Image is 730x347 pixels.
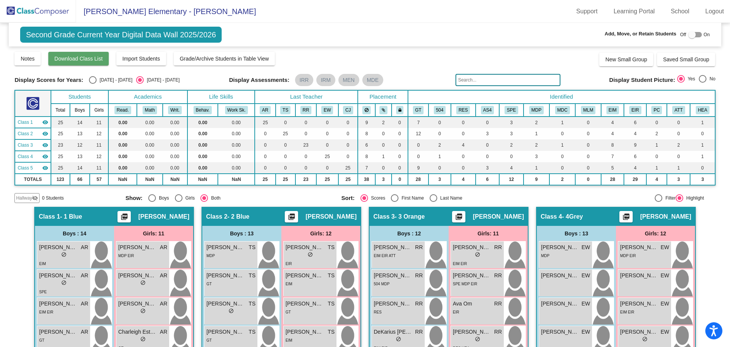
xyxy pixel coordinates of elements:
[163,139,187,151] td: 0.00
[90,151,108,162] td: 12
[451,162,476,174] td: 0
[108,174,137,185] td: NaN
[156,195,169,201] div: Boys
[51,90,109,104] th: Students
[704,31,710,38] span: On
[316,104,338,117] th: Erin Williams
[375,128,392,139] td: 0
[255,104,275,117] th: Anna Rosen
[408,128,428,139] td: 12
[97,77,132,83] div: [DATE] - [DATE]
[358,104,375,117] th: Keep away students
[276,174,295,185] td: 25
[218,162,255,174] td: 0.00
[358,128,375,139] td: 8
[21,56,35,62] span: Notes
[70,128,90,139] td: 13
[338,117,358,128] td: 0
[481,106,494,114] button: AS4
[119,213,129,224] mat-icon: picture_as_pdf
[375,174,392,185] td: 3
[338,74,359,86] mat-chip: MEN
[451,139,476,151] td: 4
[646,174,667,185] td: 4
[15,174,51,185] td: TOTALS
[76,5,256,18] span: [PERSON_NAME] Elementary - [PERSON_NAME]
[70,162,90,174] td: 14
[194,106,212,114] button: Behav.
[706,75,715,82] div: No
[255,90,358,104] th: Last Teacher
[549,128,576,139] td: 0
[599,53,653,66] button: New Small Group
[690,128,715,139] td: 0
[499,174,524,185] td: 12
[499,117,524,128] td: 3
[341,194,552,202] mat-radio-group: Select an option
[505,106,518,114] button: SPE
[90,128,108,139] td: 12
[287,213,296,224] mat-icon: picture_as_pdf
[276,128,295,139] td: 25
[524,139,549,151] td: 2
[575,139,601,151] td: 0
[667,151,690,162] td: 0
[575,104,601,117] th: ML Monitored
[601,162,624,174] td: 5
[114,106,131,114] button: Read.
[667,117,690,128] td: 0
[375,117,392,128] td: 2
[42,119,48,125] mat-icon: visibility
[524,162,549,174] td: 1
[375,139,392,151] td: 0
[476,151,499,162] td: 0
[316,139,338,151] td: 0
[51,139,70,151] td: 23
[685,75,695,82] div: Yes
[295,139,316,151] td: 23
[15,162,51,174] td: Claudia Jenkins - 5 Green
[255,151,275,162] td: 0
[392,117,408,128] td: 0
[42,131,48,137] mat-icon: visibility
[646,117,667,128] td: 0
[428,104,451,117] th: 504 Plan
[295,128,316,139] td: 0
[428,128,451,139] td: 0
[667,128,690,139] td: 0
[116,52,166,66] button: Import Students
[137,151,163,162] td: 0.00
[549,104,576,117] th: ML Direct Clustered
[428,174,451,185] td: 3
[218,117,255,128] td: 0.00
[163,174,187,185] td: NaN
[182,195,195,201] div: Girls
[358,117,375,128] td: 9
[368,195,385,201] div: Scores
[42,142,48,148] mat-icon: visibility
[646,162,667,174] td: 1
[605,56,647,62] span: New Small Group
[90,139,108,151] td: 11
[606,106,619,114] button: EIM
[392,174,408,185] td: 0
[187,151,218,162] td: 0.00
[144,77,179,83] div: [DATE] - [DATE]
[451,174,476,185] td: 4
[451,151,476,162] td: 0
[624,117,646,128] td: 6
[338,174,358,185] td: 25
[108,139,137,151] td: 0.00
[280,106,290,114] button: TS
[51,174,70,185] td: 123
[667,162,690,174] td: 1
[174,52,275,66] button: Grade/Archive Students in Table View
[51,117,70,128] td: 25
[392,128,408,139] td: 0
[601,104,624,117] th: EIP Math
[295,151,316,162] td: 0
[408,139,428,151] td: 0
[437,195,462,201] div: Last Name
[17,119,33,126] span: Class 1
[218,174,255,185] td: NaN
